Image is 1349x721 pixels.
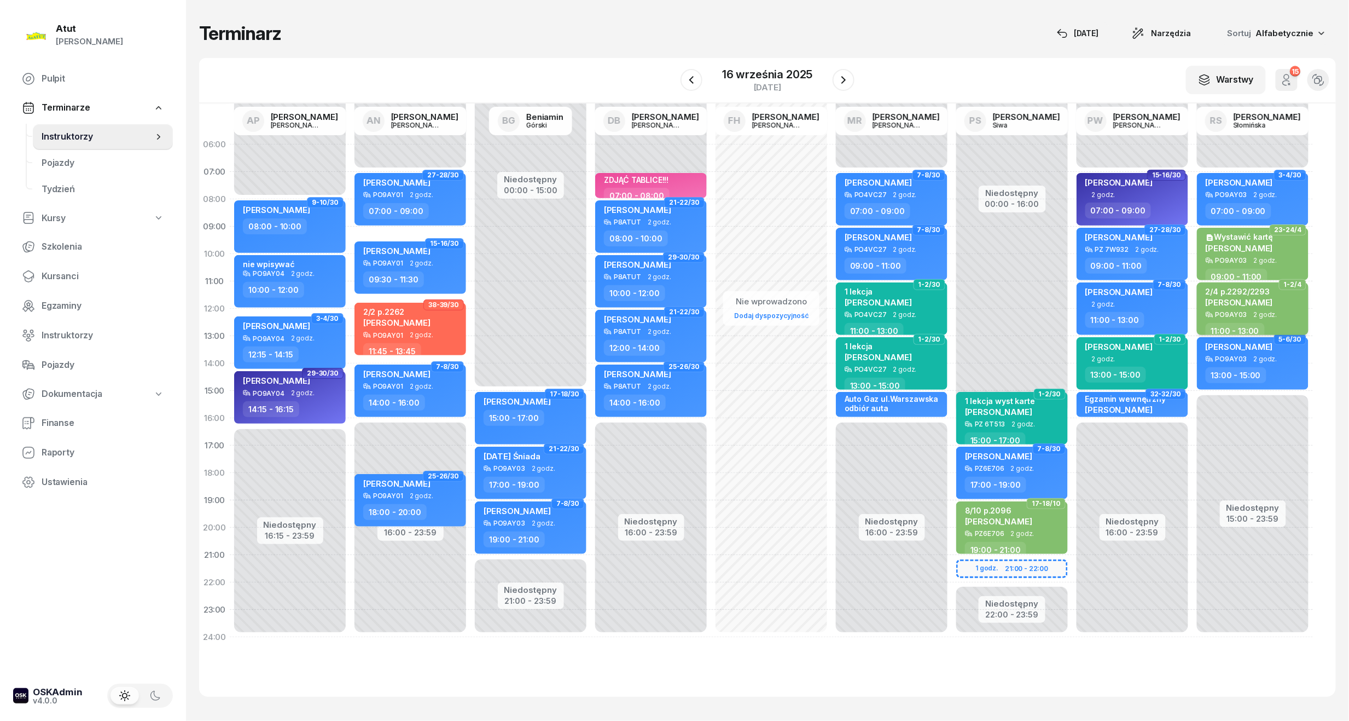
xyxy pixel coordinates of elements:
[247,116,260,125] span: AP
[1206,287,1273,296] div: 2/4 p.2292/2293
[985,608,1039,619] div: 22:00 - 23:59
[42,182,164,197] span: Tydzień
[985,187,1039,211] button: Niedostępny00:00 - 16:00
[648,218,671,226] span: 2 godz.
[965,432,1026,448] div: 15:00 - 17:00
[1254,257,1277,264] span: 2 godz.
[604,175,668,184] div: ZDJĄĆ TABLICE!!!
[199,624,230,651] div: 24:00
[1113,122,1166,129] div: [PERSON_NAME]
[243,401,299,417] div: 14:15 - 16:15
[975,420,1005,428] div: PZ 6T513
[893,366,917,373] span: 2 godz.
[1210,116,1222,125] span: RS
[13,234,173,260] a: Szkolenia
[42,358,164,372] span: Pojazdy
[730,292,813,325] button: Nie wprowadzonoDodaj dyspozycyjność
[1106,517,1159,526] div: Niedostępny
[199,459,230,487] div: 18:00
[918,338,940,341] span: 1-2/30
[752,122,805,129] div: [PERSON_NAME]
[33,176,173,203] a: Tydzień
[13,440,173,466] a: Raporty
[1206,323,1265,339] div: 11:00 - 13:00
[1085,342,1153,352] span: [PERSON_NAME]
[504,594,557,605] div: 21:00 - 23:59
[1092,191,1115,198] span: 2 godz.
[854,417,887,424] div: PO4VC27
[1122,22,1201,44] button: Narzędzia
[668,256,700,258] span: 29-30/30
[243,347,299,362] div: 12:15 - 14:15
[614,383,641,390] div: P8ATUT
[648,383,671,390] span: 2 godz.
[1149,229,1181,231] span: 27-28/30
[363,395,425,411] div: 14:00 - 16:00
[965,396,1035,406] div: 1 lekcja wyst karte
[845,297,912,308] span: [PERSON_NAME]
[993,113,1060,121] div: [PERSON_NAME]
[956,107,1069,135] a: PS[PERSON_NAME]Siwa
[264,529,317,540] div: 16:15 - 23:59
[669,201,700,204] span: 21-22/30
[1092,355,1115,362] span: 2 godz.
[253,390,284,397] div: PO9AY04
[1085,258,1147,274] div: 09:00 - 11:00
[1206,177,1273,188] span: [PERSON_NAME]
[291,270,315,278] span: 2 godz.
[42,240,164,254] span: Szkolenia
[1284,284,1301,286] span: 1-2/4
[384,526,437,537] div: 16:00 - 23:59
[854,366,887,373] div: PO4VC27
[532,520,555,527] span: 2 godz.
[56,24,123,33] div: Atut
[13,410,173,436] a: Finanse
[722,69,812,80] div: 16 września 2025
[243,259,295,269] div: nie wpisywać
[489,107,572,135] a: BGBeniaminGórski
[243,376,310,386] span: [PERSON_NAME]
[532,465,555,472] span: 2 godz.
[199,432,230,459] div: 17:00
[728,116,741,125] span: FH
[604,369,671,379] span: [PERSON_NAME]
[1152,174,1181,176] span: 15-16/30
[504,183,557,195] div: 00:00 - 15:00
[1234,113,1301,121] div: [PERSON_NAME]
[504,586,557,594] div: Niedostępny
[199,377,230,405] div: 15:00
[199,350,230,377] div: 14:00
[669,311,700,313] span: 21-22/30
[893,191,917,199] span: 2 godz.
[1206,342,1273,352] span: [PERSON_NAME]
[312,201,339,204] span: 9-10/30
[410,383,433,390] span: 2 godz.
[199,541,230,569] div: 21:00
[1275,229,1301,231] span: 23-24/4
[430,243,459,245] span: 15-16/30
[199,240,230,268] div: 10:00
[484,506,551,516] span: [PERSON_NAME]
[1085,312,1144,328] div: 11:00 - 13:00
[1113,113,1181,121] div: [PERSON_NAME]
[234,107,347,135] a: AP[PERSON_NAME][PERSON_NAME]
[1106,526,1159,537] div: 16:00 - 23:59
[985,599,1039,608] div: Niedostępny
[985,189,1039,197] div: Niedostępny
[608,116,620,125] span: DB
[427,174,459,176] span: 27-28/30
[243,282,304,298] div: 10:00 - 12:00
[363,504,427,520] div: 18:00 - 20:00
[1085,203,1151,218] div: 07:00 - 09:00
[42,211,66,226] span: Kursy
[854,246,887,253] div: PO4VC27
[363,307,431,316] div: 2/2 p.2262
[373,259,403,267] div: PO9AY01
[363,478,431,489] span: [PERSON_NAME]
[1198,73,1254,87] div: Warstwy
[1085,177,1153,188] span: [PERSON_NAME]
[845,203,910,219] div: 07:00 - 09:00
[668,366,700,368] span: 25-26/30
[373,191,403,198] div: PO9AY01
[722,83,812,91] div: [DATE]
